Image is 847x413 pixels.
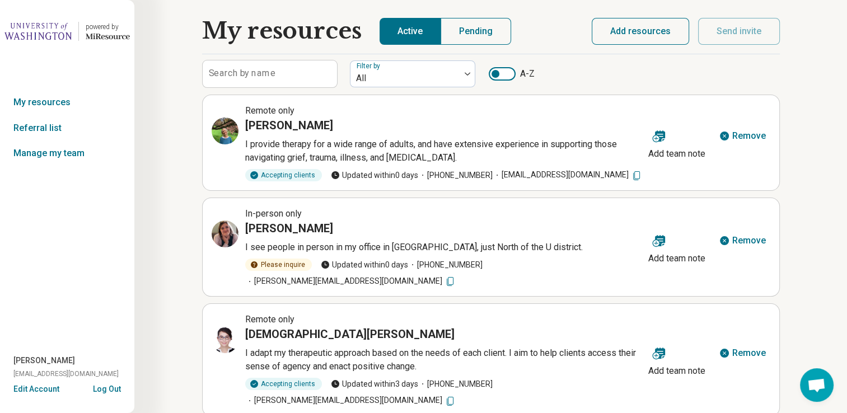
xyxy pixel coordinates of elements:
h3: [PERSON_NAME] [245,220,333,236]
button: Pending [441,18,511,45]
span: [PERSON_NAME][EMAIL_ADDRESS][DOMAIN_NAME] [245,275,456,287]
span: [EMAIL_ADDRESS][DOMAIN_NAME] [13,369,119,379]
h3: [DEMOGRAPHIC_DATA][PERSON_NAME] [245,326,455,342]
button: Active [380,18,441,45]
span: Remote only [245,105,294,116]
button: Remove [714,123,770,149]
a: University of Washingtonpowered by [4,18,130,45]
button: Add team note [644,123,710,163]
p: I see people in person in my office in [GEOGRAPHIC_DATA], just North of the U district. [245,241,644,254]
label: Filter by [357,62,382,70]
button: Log Out [93,383,121,392]
h1: My resources [202,18,362,45]
button: Remove [714,227,770,254]
span: [PERSON_NAME] [13,355,75,367]
span: Updated within 0 days [331,170,418,181]
button: Add team note [644,227,710,267]
label: A-Z [489,67,535,81]
p: I provide therapy for a wide range of adults, and have extensive experience in supporting those n... [245,138,644,165]
button: Add resources [592,18,689,45]
img: University of Washington [4,18,72,45]
button: Send invite [698,18,780,45]
h3: [PERSON_NAME] [245,118,333,133]
span: [PHONE_NUMBER] [408,259,483,271]
div: Open chat [800,368,834,402]
div: Please inquire [245,259,312,271]
button: Add team note [644,340,710,380]
span: [PERSON_NAME][EMAIL_ADDRESS][DOMAIN_NAME] [245,395,456,406]
span: Updated within 0 days [321,259,408,271]
button: Remove [714,340,770,367]
div: Accepting clients [245,378,322,390]
span: [PHONE_NUMBER] [418,170,493,181]
span: Remote only [245,314,294,325]
label: Search by name [209,69,275,78]
p: ​I adapt my therapeutic approach based on the needs of each client. I aim to help clients access ... [245,346,644,373]
span: [PHONE_NUMBER] [418,378,493,390]
span: Updated within 3 days [331,378,418,390]
button: Edit Account [13,383,59,395]
span: [EMAIL_ADDRESS][DOMAIN_NAME] [493,169,642,181]
span: In-person only [245,208,302,219]
div: powered by [86,22,130,32]
div: Accepting clients [245,169,322,181]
